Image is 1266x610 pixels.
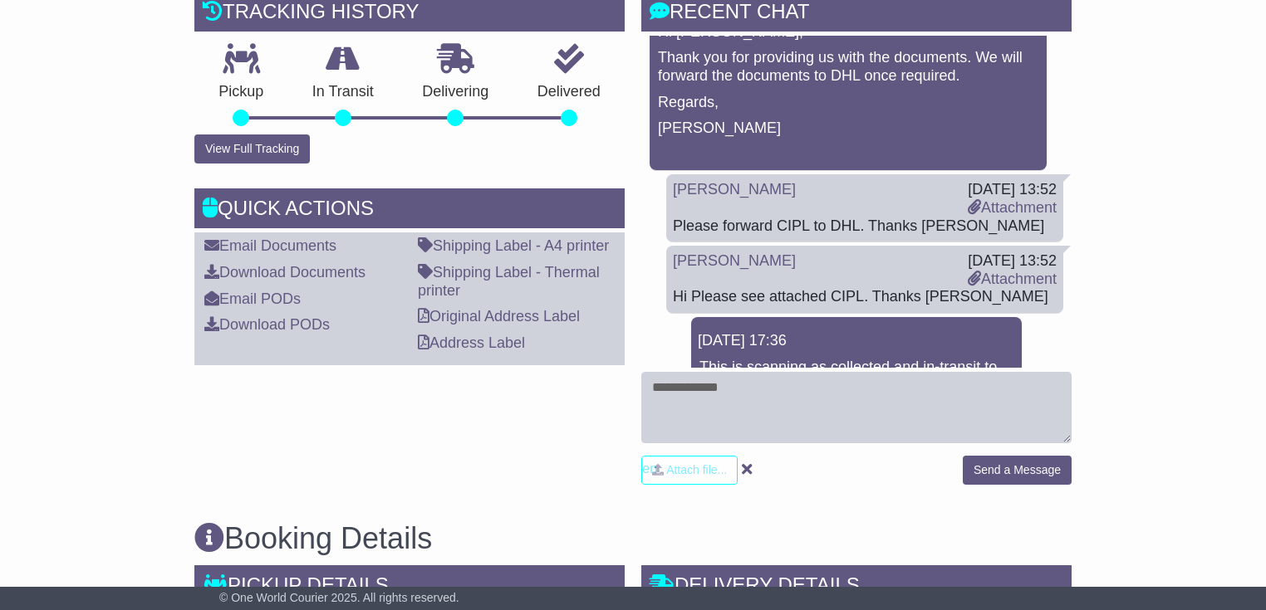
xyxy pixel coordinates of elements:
a: Original Address Label [418,308,580,325]
p: In Transit [288,83,399,101]
a: Email Documents [204,237,336,254]
p: Delivered [513,83,626,101]
p: Delivering [398,83,513,101]
p: Regards, [658,94,1038,112]
button: View Full Tracking [194,134,310,163]
a: Download Documents [204,264,366,281]
div: Delivery Details [641,565,1072,610]
div: [DATE] 13:52 [968,252,1057,271]
a: Attachment [968,271,1057,287]
a: Address Label [418,334,525,351]
a: Shipping Label - A4 printer [418,237,609,254]
a: Shipping Label - Thermal printer [418,264,600,299]
p: Pickup [194,83,288,101]
p: This is scanning as collected and in-transit to the destination. [699,359,1013,394]
a: [PERSON_NAME] [673,252,796,269]
div: Hi Please see attached CIPL. Thanks [PERSON_NAME] [673,288,1057,306]
div: Pickup Details [194,565,625,610]
span: © One World Courier 2025. All rights reserved. [219,591,459,604]
div: [DATE] 13:52 [968,181,1057,199]
button: Send a Message [963,456,1072,485]
a: Download PODs [204,316,330,333]
h3: Booking Details [194,522,1072,555]
div: Quick Actions [194,188,625,233]
a: Attachment [968,199,1057,216]
div: [DATE] 17:36 [698,332,1015,350]
p: Thank you for providing us with the documents. We will forward the documents to DHL once required. [658,49,1038,85]
div: Please forward CIPL to DHL. Thanks [PERSON_NAME] [673,217,1057,236]
a: Email PODs [204,290,301,307]
a: [PERSON_NAME] [673,181,796,198]
p: [PERSON_NAME] [658,120,1038,138]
